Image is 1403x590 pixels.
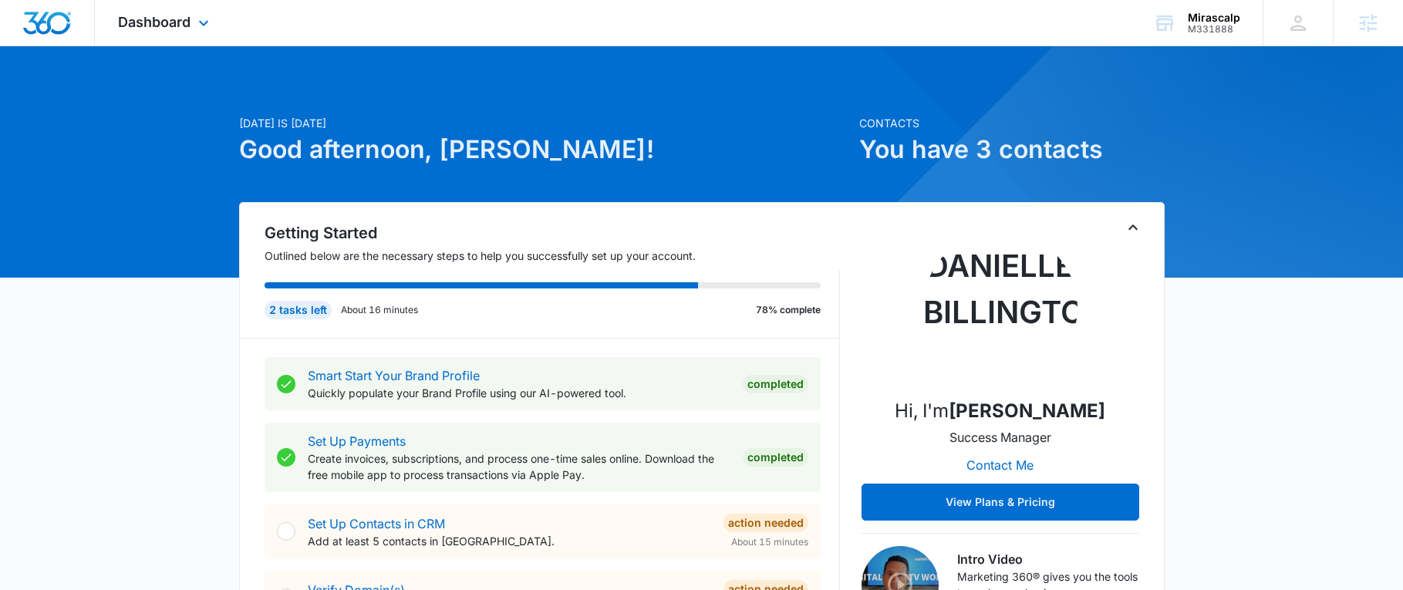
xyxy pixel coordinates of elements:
[308,385,730,401] p: Quickly populate your Brand Profile using our AI-powered tool.
[1124,218,1142,237] button: Toggle Collapse
[731,535,808,549] span: About 15 minutes
[743,448,808,467] div: Completed
[118,14,191,30] span: Dashboard
[308,368,480,383] a: Smart Start Your Brand Profile
[265,301,332,319] div: 2 tasks left
[265,248,840,264] p: Outlined below are the necessary steps to help you successfully set up your account.
[308,533,711,549] p: Add at least 5 contacts in [GEOGRAPHIC_DATA].
[862,484,1139,521] button: View Plans & Pricing
[949,400,1105,422] strong: [PERSON_NAME]
[859,131,1165,168] h1: You have 3 contacts
[239,115,850,131] p: [DATE] is [DATE]
[341,303,418,317] p: About 16 minutes
[951,447,1049,484] button: Contact Me
[957,550,1139,568] h3: Intro Video
[743,375,808,393] div: Completed
[239,131,850,168] h1: Good afternoon, [PERSON_NAME]!
[1188,12,1240,24] div: account name
[1188,24,1240,35] div: account id
[308,450,730,483] p: Create invoices, subscriptions, and process one-time sales online. Download the free mobile app t...
[308,433,406,449] a: Set Up Payments
[859,115,1165,131] p: Contacts
[949,428,1051,447] p: Success Manager
[756,303,821,317] p: 78% complete
[308,516,445,531] a: Set Up Contacts in CRM
[895,397,1105,425] p: Hi, I'm
[723,514,808,532] div: Action Needed
[923,231,1078,385] img: Danielle Billington
[265,221,840,244] h2: Getting Started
